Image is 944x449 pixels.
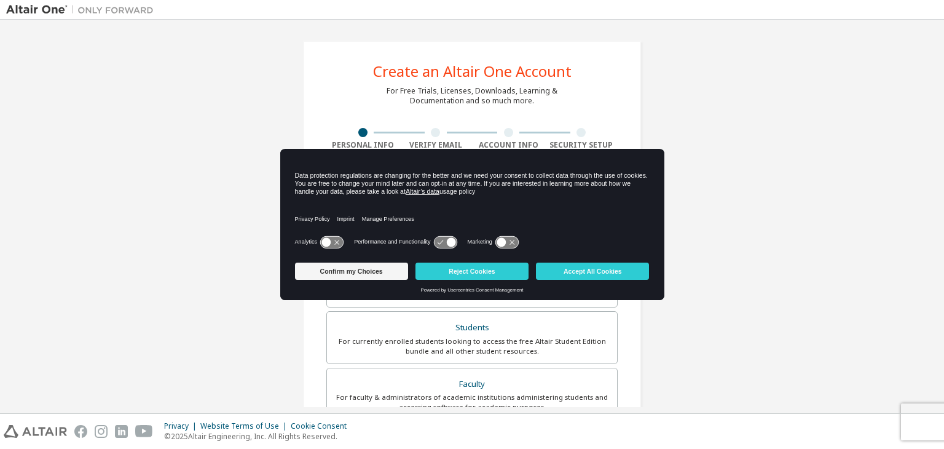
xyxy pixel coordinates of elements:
[291,421,354,431] div: Cookie Consent
[164,431,354,442] p: © 2025 Altair Engineering, Inc. All Rights Reserved.
[373,64,572,79] div: Create an Altair One Account
[472,140,545,150] div: Account Info
[95,425,108,438] img: instagram.svg
[399,140,473,150] div: Verify Email
[334,392,610,412] div: For faculty & administrators of academic institutions administering students and accessing softwa...
[164,421,200,431] div: Privacy
[74,425,87,438] img: facebook.svg
[326,140,399,150] div: Personal Info
[387,86,557,106] div: For Free Trials, Licenses, Downloads, Learning & Documentation and so much more.
[6,4,160,16] img: Altair One
[334,336,610,356] div: For currently enrolled students looking to access the free Altair Student Edition bundle and all ...
[115,425,128,438] img: linkedin.svg
[200,421,291,431] div: Website Terms of Use
[334,376,610,393] div: Faculty
[334,319,610,336] div: Students
[4,425,67,438] img: altair_logo.svg
[135,425,153,438] img: youtube.svg
[545,140,618,150] div: Security Setup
